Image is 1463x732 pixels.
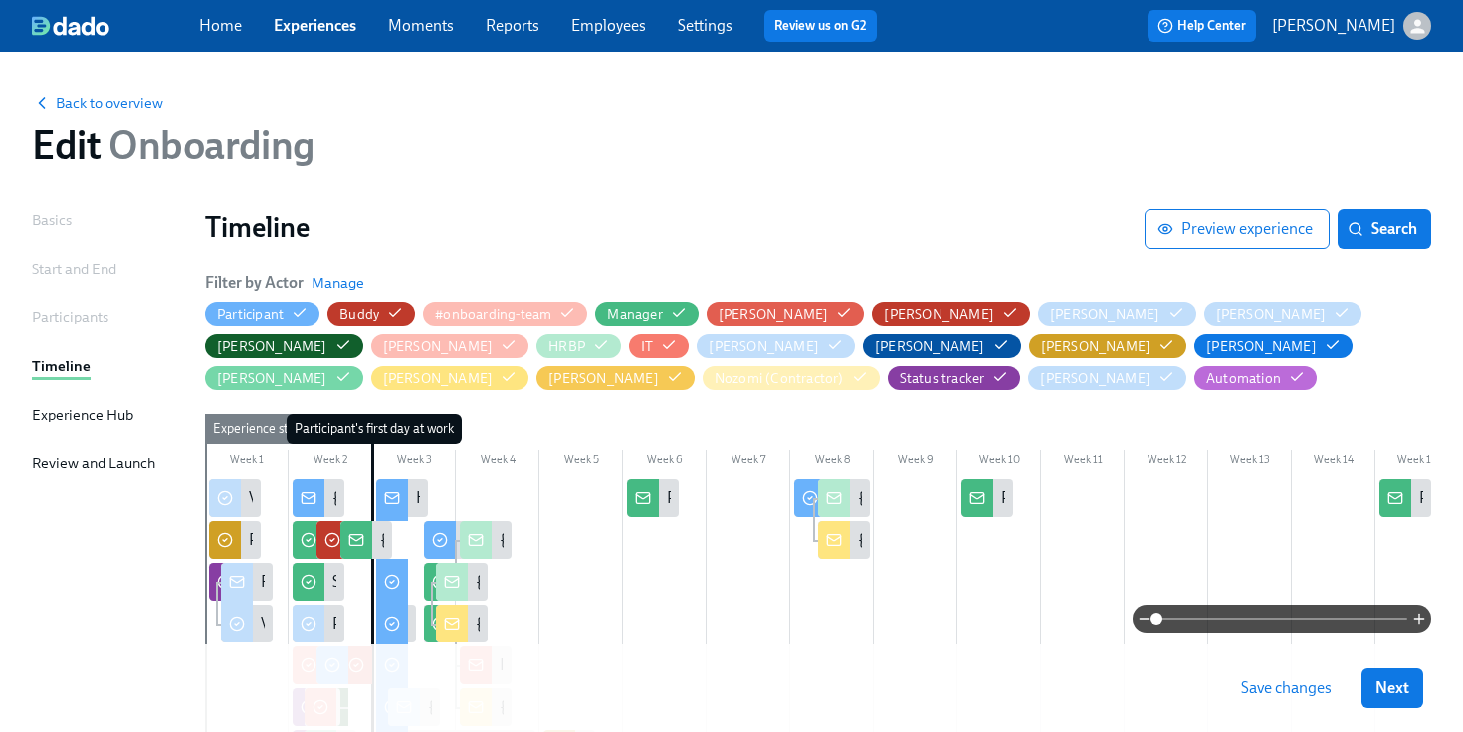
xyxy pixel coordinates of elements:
[249,487,809,509] div: Verify [MEDICAL_DATA] cleared for {{ participant.startDate | MM/DD }} new joiners
[456,450,539,475] div: Week 4
[372,450,456,475] div: Week 3
[205,209,1145,245] h1: Timeline
[715,369,844,388] div: Hide Nozomi (Contractor)
[571,16,646,35] a: Employees
[536,334,621,358] button: HRBP
[312,274,364,293] button: Manage
[32,453,155,474] div: Review and Launch
[205,450,289,475] div: Week 1
[1028,366,1186,390] button: [PERSON_NAME]
[641,337,653,356] div: Hide IT
[627,479,679,517] div: Prepare for {{ participant.firstName }}'s 30 day check-in
[1272,15,1395,37] p: [PERSON_NAME]
[858,529,1208,551] div: {{ participant.fullName }}'s week 6 survey response.
[460,521,512,559] div: {{ participant.fullName }}'s week 1 survey response
[1361,668,1423,708] button: Next
[539,450,623,475] div: Week 5
[774,16,867,36] a: Review us on G2
[1148,10,1256,42] button: Help Center
[607,305,662,324] div: Hide Manager
[1206,369,1281,388] div: Hide Automation
[678,16,732,35] a: Settings
[388,16,454,35] a: Moments
[1041,450,1125,475] div: Week 11
[1206,337,1317,356] div: Hide Kelly Frey
[623,450,707,475] div: Week 6
[818,521,870,559] div: {{ participant.fullName }}'s week 6 survey response.
[957,450,1041,475] div: Week 10
[1338,209,1431,249] button: Search
[376,479,428,517] div: Happy first day, {{ participant.firstName }}! 🎉
[32,121,314,169] h1: Edit
[874,450,957,475] div: Week 9
[416,487,728,509] div: Happy first day, {{ participant.firstName }}! 🎉
[1227,668,1346,708] button: Save changes
[961,479,1013,517] div: Prepare for {{ participant.firstName }}'s 60 day check-in
[1145,209,1330,249] button: Preview experience
[423,302,587,326] button: #onboarding-team
[595,302,698,326] button: Manager
[32,93,163,113] button: Back to overview
[32,16,199,36] a: dado
[1204,302,1362,326] button: [PERSON_NAME]
[32,16,109,36] img: dado
[476,571,837,593] div: {{ manager.fullName }} week 1 (mgr) survey response
[1040,369,1150,388] div: Hide Tomoko Iwai
[548,369,659,388] div: Hide Marc
[217,337,327,356] div: Hide Derek Baker
[1208,450,1292,475] div: Week 13
[287,414,462,444] div: Participant's first day at work
[548,337,585,356] div: HRBP
[205,334,363,358] button: [PERSON_NAME]
[327,302,415,326] button: Buddy
[32,209,72,231] div: Basics
[199,16,242,35] a: Home
[1029,334,1187,358] button: [PERSON_NAME]
[1050,305,1160,324] div: Hide Ana
[872,302,1030,326] button: [PERSON_NAME]
[209,479,261,517] div: Verify [MEDICAL_DATA] cleared for {{ participant.startDate | MM/DD }} new joiners
[371,334,529,358] button: [PERSON_NAME]
[209,521,261,559] div: Please verify {{ participant.startDate | MM/DD }} new joiners' visa transfer
[707,450,790,475] div: Week 7
[380,529,816,551] div: {{ buddy.firstName }} can't be {{ participant.firstName }}'s buddy
[884,305,994,324] div: Hide Amanda Mudgett
[1001,487,1378,509] div: Prepare for {{ participant.firstName }}'s 60 day check-in
[1352,219,1417,239] span: Search
[719,305,829,324] div: Hide Amanda Krause
[1379,479,1431,517] div: Prepare for {{ participant.firstName }}'s 90 day check-in
[32,404,133,426] div: Experience Hub
[707,302,865,326] button: [PERSON_NAME]
[888,366,1021,390] button: Status tracker
[500,529,843,551] div: {{ participant.fullName }}'s week 1 survey response
[383,337,494,356] div: Hide Emily
[293,563,344,601] div: Schedule {{ participant.firstName }}'s first day and send calendar invites
[436,563,488,601] div: {{ manager.fullName }} week 1 (mgr) survey response
[1194,366,1317,390] button: Automation
[1375,678,1409,698] span: Next
[217,305,284,324] div: Hide Participant
[32,306,108,328] div: Participants
[205,273,304,294] h6: Filter by Actor
[274,16,356,35] a: Experiences
[1216,305,1327,324] div: Hide David Murphy
[790,450,874,475] div: Week 8
[435,305,551,324] div: Hide #onboarding-team
[383,369,494,388] div: Hide Laura
[249,529,743,551] div: Please verify {{ participant.startDate | MM/DD }} new joiners' visa transfer
[667,487,1042,509] div: Prepare for {{ participant.firstName }}'s 30 day check-in
[536,366,695,390] button: [PERSON_NAME]
[1292,450,1375,475] div: Week 14
[32,258,116,279] div: Start and End
[1194,334,1353,358] button: [PERSON_NAME]
[293,479,344,517] div: {{ participant.firstName }}, it's time to prepare for your first day at May Mobility!
[875,337,985,356] div: Hide Josh
[221,563,273,601] div: Review 'consider' background check
[1125,450,1208,475] div: Week 12
[858,487,1204,509] div: {{ participant.fullName }}'s week 6 survey response
[371,366,529,390] button: [PERSON_NAME]
[1375,450,1459,475] div: Week 15
[703,366,880,390] button: Nozomi (Contractor)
